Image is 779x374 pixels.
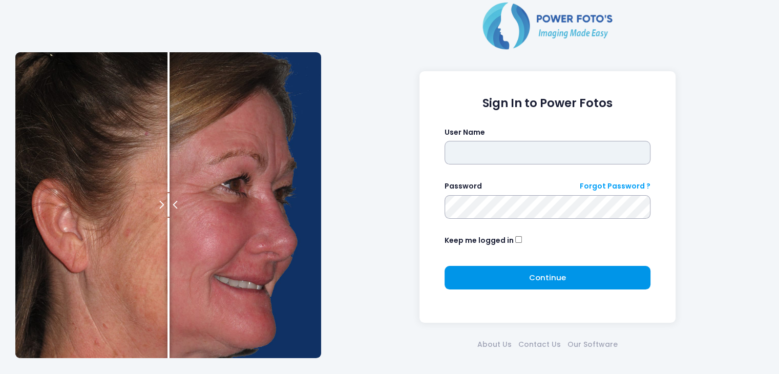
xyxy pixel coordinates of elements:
label: User Name [445,127,485,138]
a: Contact Us [515,339,564,350]
span: Continue [529,272,566,283]
label: Keep me logged in [445,235,514,246]
a: Forgot Password ? [580,181,650,192]
a: Our Software [564,339,621,350]
a: About Us [474,339,515,350]
h1: Sign In to Power Fotos [445,96,651,110]
label: Password [445,181,482,192]
button: Continue [445,266,651,289]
